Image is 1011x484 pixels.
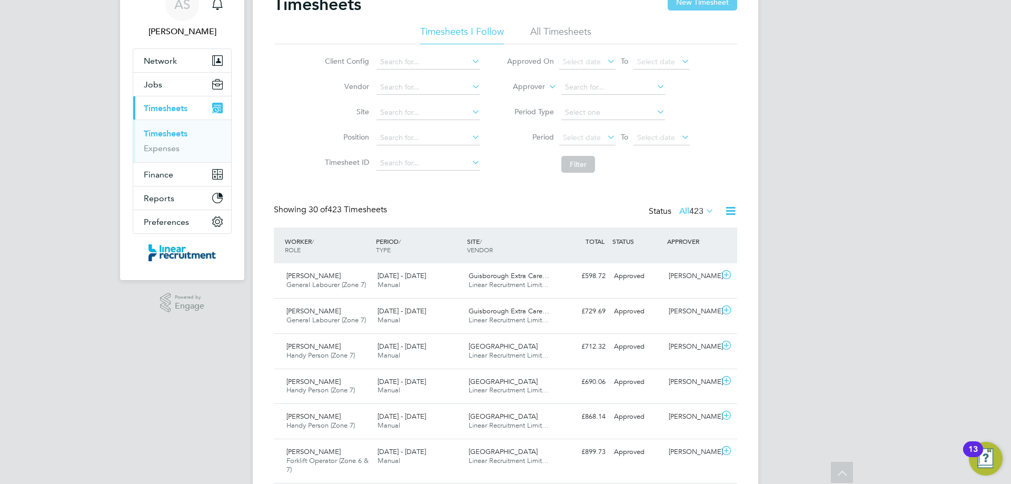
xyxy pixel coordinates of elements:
button: Preferences [133,210,231,233]
div: £729.69 [555,303,610,320]
span: Powered by [175,293,204,302]
span: General Labourer (Zone 7) [286,280,366,289]
img: linearrecruitment-logo-retina.png [148,244,216,261]
div: £899.73 [555,443,610,461]
span: Select date [637,57,675,66]
a: Go to home page [133,244,232,261]
div: WORKER [282,232,373,259]
label: Period [507,132,554,142]
input: Search for... [376,131,480,145]
div: Timesheets [133,120,231,162]
button: Open Resource Center, 13 new notifications [969,442,1003,476]
button: Timesheets [133,96,231,120]
div: [PERSON_NAME] [665,408,719,426]
li: All Timesheets [530,25,591,44]
span: ROLE [285,245,301,254]
div: [PERSON_NAME] [665,268,719,285]
span: Linear Recruitment Limit… [469,456,549,465]
span: Guisborough Extra Care… [469,271,549,280]
input: Select one [561,105,665,120]
span: [PERSON_NAME] [286,271,341,280]
input: Search for... [376,156,480,171]
span: [DATE] - [DATE] [378,377,426,386]
label: Client Config [322,56,369,66]
span: Select date [563,57,601,66]
span: Handy Person (Zone 7) [286,351,355,360]
label: Timesheet ID [322,157,369,167]
button: Reports [133,186,231,210]
a: Timesheets [144,129,187,139]
label: Site [322,107,369,116]
span: [PERSON_NAME] [286,377,341,386]
span: Preferences [144,217,189,227]
span: 423 Timesheets [309,204,387,215]
span: 423 [689,206,703,216]
div: Approved [610,303,665,320]
span: TYPE [376,245,391,254]
span: Select date [563,133,601,142]
span: VENDOR [467,245,493,254]
label: Period Type [507,107,554,116]
span: To [618,130,631,144]
div: Status [649,204,716,219]
div: Approved [610,338,665,355]
span: [PERSON_NAME] [286,307,341,315]
span: Linear Recruitment Limit… [469,386,549,394]
input: Search for... [376,105,480,120]
div: [PERSON_NAME] [665,303,719,320]
span: [DATE] - [DATE] [378,307,426,315]
div: £690.06 [555,373,610,391]
a: Expenses [144,143,180,153]
span: 30 of [309,204,328,215]
div: Approved [610,443,665,461]
span: Forklift Operator (Zone 6 & 7) [286,456,369,474]
div: Approved [610,408,665,426]
span: Manual [378,386,400,394]
span: [PERSON_NAME] [286,342,341,351]
div: Approved [610,268,665,285]
input: Search for... [376,55,480,70]
span: TOTAL [586,237,604,245]
span: Manual [378,315,400,324]
span: Network [144,56,177,66]
span: Finance [144,170,173,180]
span: / [399,237,401,245]
label: Approver [498,82,545,92]
span: Guisborough Extra Care… [469,307,549,315]
span: Manual [378,421,400,430]
div: [PERSON_NAME] [665,338,719,355]
label: Position [322,132,369,142]
span: Manual [378,280,400,289]
span: Linear Recruitment Limit… [469,280,549,289]
div: £868.14 [555,408,610,426]
div: 13 [968,449,978,463]
label: Vendor [322,82,369,91]
div: [PERSON_NAME] [665,443,719,461]
li: Timesheets I Follow [420,25,504,44]
span: [PERSON_NAME] [286,412,341,421]
input: Search for... [561,80,665,95]
span: To [618,54,631,68]
span: [GEOGRAPHIC_DATA] [469,342,538,351]
span: [PERSON_NAME] [286,447,341,456]
button: Finance [133,163,231,186]
span: Timesheets [144,103,187,113]
div: PERIOD [373,232,464,259]
div: [PERSON_NAME] [665,373,719,391]
label: All [679,206,714,216]
span: / [312,237,314,245]
span: General Labourer (Zone 7) [286,315,366,324]
div: Approved [610,373,665,391]
div: £712.32 [555,338,610,355]
div: STATUS [610,232,665,251]
span: Linear Recruitment Limit… [469,315,549,324]
span: [GEOGRAPHIC_DATA] [469,447,538,456]
span: Jobs [144,80,162,90]
span: Manual [378,456,400,465]
span: Reports [144,193,174,203]
div: APPROVER [665,232,719,251]
div: SITE [464,232,556,259]
label: Approved On [507,56,554,66]
span: Handy Person (Zone 7) [286,421,355,430]
button: Network [133,49,231,72]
